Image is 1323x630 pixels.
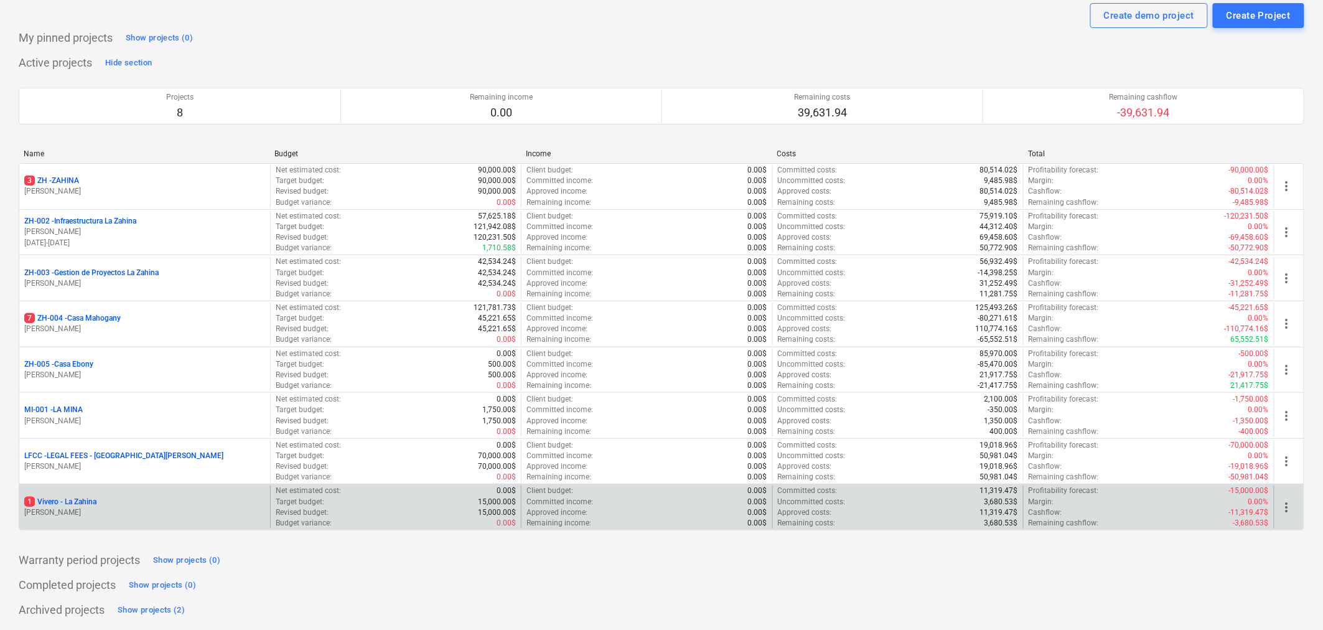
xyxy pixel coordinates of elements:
[482,405,516,415] p: 1,750.00$
[276,380,332,391] p: Budget variance :
[1233,394,1269,405] p: -1,750.00$
[276,334,332,345] p: Budget variance :
[1279,500,1294,515] span: more_vert
[748,243,767,253] p: 0.00$
[1229,461,1269,472] p: -19,018.96$
[526,303,573,313] p: Client budget :
[526,486,573,496] p: Client budget :
[24,497,265,518] div: 1Vivero - La Zahina[PERSON_NAME]
[778,394,838,405] p: Committed costs :
[1229,186,1269,197] p: -80,514.02$
[478,324,516,334] p: 45,221.65$
[1110,105,1178,120] p: -39,631.94
[778,268,846,278] p: Uncommitted costs :
[1225,211,1269,222] p: -120,231.50$
[1239,426,1269,437] p: -400.00$
[105,56,152,70] div: Hide section
[1229,165,1269,176] p: -90,000.00$
[748,394,767,405] p: 0.00$
[276,394,341,405] p: Net estimated cost :
[526,289,591,299] p: Remaining income :
[24,416,265,426] p: [PERSON_NAME]
[778,405,846,415] p: Uncommitted costs :
[1029,211,1099,222] p: Profitability forecast :
[980,186,1018,197] p: 80,514.02$
[778,370,832,380] p: Approved costs :
[748,349,767,359] p: 0.00$
[276,165,341,176] p: Net estimated cost :
[526,211,573,222] p: Client budget :
[1248,176,1269,186] p: 0.00%
[276,303,341,313] p: Net estimated cost :
[526,440,573,451] p: Client budget :
[980,370,1018,380] p: 21,917.75$
[276,440,341,451] p: Net estimated cost :
[1279,454,1294,469] span: more_vert
[526,278,587,289] p: Approved income :
[1229,232,1269,243] p: -69,458.60$
[778,222,846,232] p: Uncommitted costs :
[126,575,199,595] button: Show projects (0)
[276,486,341,496] p: Net estimated cost :
[24,313,265,334] div: 7ZH-004 -Casa Mahogany[PERSON_NAME]
[276,370,329,380] p: Revised budget :
[748,486,767,496] p: 0.00$
[115,600,188,620] button: Show projects (2)
[276,405,324,415] p: Target budget :
[976,324,1018,334] p: 110,774.16$
[1229,243,1269,253] p: -50,772.90$
[482,243,516,253] p: 1,710.58$
[748,222,767,232] p: 0.00$
[276,211,341,222] p: Net estimated cost :
[1029,359,1054,370] p: Margin :
[526,394,573,405] p: Client budget :
[24,359,93,370] p: ZH-005 - Casa Ebony
[478,497,516,507] p: 15,000.00$
[526,380,591,391] p: Remaining income :
[24,216,136,227] p: ZH-002 - Infraestructura La Zahina
[1229,303,1269,313] p: -45,221.65$
[778,197,836,208] p: Remaining costs :
[748,268,767,278] p: 0.00$
[984,176,1018,186] p: 9,485.98$
[748,211,767,222] p: 0.00$
[1248,222,1269,232] p: 0.00%
[526,416,587,426] p: Approved income :
[748,165,767,176] p: 0.00$
[478,278,516,289] p: 42,534.24$
[470,105,533,120] p: 0.00
[276,289,332,299] p: Budget variance :
[497,440,516,451] p: 0.00$
[474,303,516,313] p: 121,781.73$
[748,440,767,451] p: 0.00$
[988,405,1018,415] p: -350.00$
[1090,3,1208,28] button: Create demo project
[526,197,591,208] p: Remaining income :
[276,256,341,267] p: Net estimated cost :
[778,426,836,437] p: Remaining costs :
[1248,405,1269,415] p: 0.00%
[778,232,832,243] p: Approved costs :
[276,472,332,482] p: Budget variance :
[482,416,516,426] p: 1,750.00$
[24,451,265,472] div: LFCC -LEGAL FEES - [GEOGRAPHIC_DATA][PERSON_NAME][PERSON_NAME]
[980,278,1018,289] p: 31,252.49$
[497,289,516,299] p: 0.00$
[166,92,194,103] p: Projects
[1248,359,1269,370] p: 0.00%
[1029,232,1062,243] p: Cashflow :
[1231,334,1269,345] p: 65,552.51$
[526,243,591,253] p: Remaining income :
[984,197,1018,208] p: 9,485.98$
[123,28,196,48] button: Show projects (0)
[778,289,836,299] p: Remaining costs :
[276,416,329,426] p: Revised budget :
[276,278,329,289] p: Revised budget :
[1248,451,1269,461] p: 0.00%
[748,405,767,415] p: 0.00$
[497,197,516,208] p: 0.00$
[1028,149,1269,158] div: Total
[748,472,767,482] p: 0.00$
[276,461,329,472] p: Revised budget :
[778,359,846,370] p: Uncommitted costs :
